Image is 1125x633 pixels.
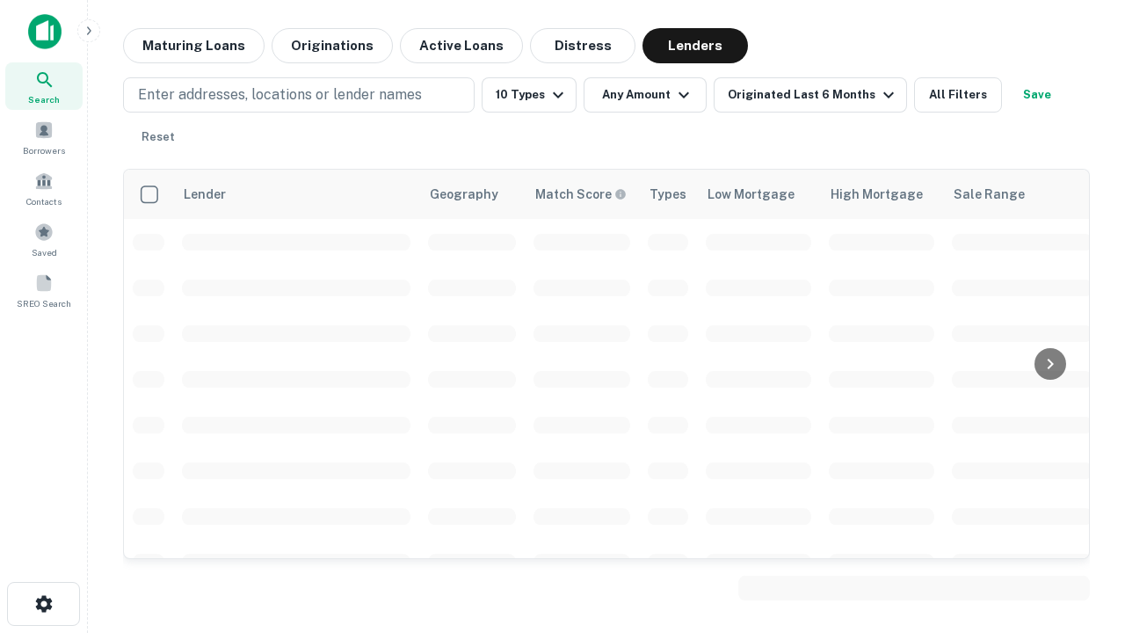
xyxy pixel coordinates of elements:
span: Contacts [26,194,62,208]
button: Enter addresses, locations or lender names [123,77,475,113]
span: Search [28,92,60,106]
div: Low Mortgage [708,184,795,205]
th: Lender [173,170,419,219]
th: Low Mortgage [697,170,820,219]
span: Borrowers [23,143,65,157]
button: 10 Types [482,77,577,113]
img: capitalize-icon.png [28,14,62,49]
a: Contacts [5,164,83,212]
span: Saved [32,245,57,259]
div: Originated Last 6 Months [728,84,899,105]
a: Search [5,62,83,110]
iframe: Chat Widget [1037,492,1125,577]
div: Sale Range [954,184,1025,205]
h6: Match Score [535,185,623,204]
th: High Mortgage [820,170,943,219]
p: Enter addresses, locations or lender names [138,84,422,105]
span: SREO Search [17,296,71,310]
button: Reset [130,120,186,155]
div: Geography [430,184,498,205]
th: Capitalize uses an advanced AI algorithm to match your search with the best lender. The match sco... [525,170,639,219]
button: Originations [272,28,393,63]
th: Geography [419,170,525,219]
button: Distress [530,28,635,63]
button: Originated Last 6 Months [714,77,907,113]
a: Saved [5,215,83,263]
button: Lenders [642,28,748,63]
button: Maturing Loans [123,28,265,63]
th: Sale Range [943,170,1101,219]
a: SREO Search [5,266,83,314]
div: High Mortgage [831,184,923,205]
div: Types [650,184,686,205]
div: Lender [184,184,226,205]
button: Save your search to get updates of matches that match your search criteria. [1009,77,1065,113]
button: Any Amount [584,77,707,113]
button: All Filters [914,77,1002,113]
div: Capitalize uses an advanced AI algorithm to match your search with the best lender. The match sco... [535,185,627,204]
th: Types [639,170,697,219]
button: Active Loans [400,28,523,63]
a: Borrowers [5,113,83,161]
